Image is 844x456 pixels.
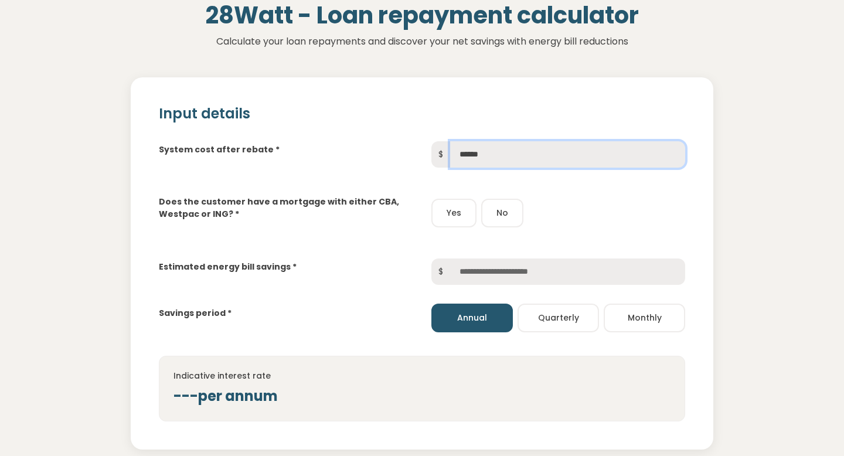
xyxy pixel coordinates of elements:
label: System cost after rebate * [159,144,280,156]
span: $ [431,141,450,168]
h4: Indicative interest rate [173,370,671,381]
button: No [481,199,523,227]
h2: Input details [159,106,686,122]
button: Monthly [604,304,685,332]
div: --- per annum [173,386,671,407]
button: Annual [431,304,513,332]
span: $ [431,258,450,285]
label: Savings period * [159,307,232,319]
label: Estimated energy bill savings * [159,261,297,273]
button: Quarterly [518,304,599,332]
h1: 28Watt - Loan repayment calculator [70,1,774,29]
button: Yes [431,199,477,227]
label: Does the customer have a mortgage with either CBA, Westpac or ING? * [159,196,413,220]
p: Calculate your loan repayments and discover your net savings with energy bill reductions [70,34,774,49]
